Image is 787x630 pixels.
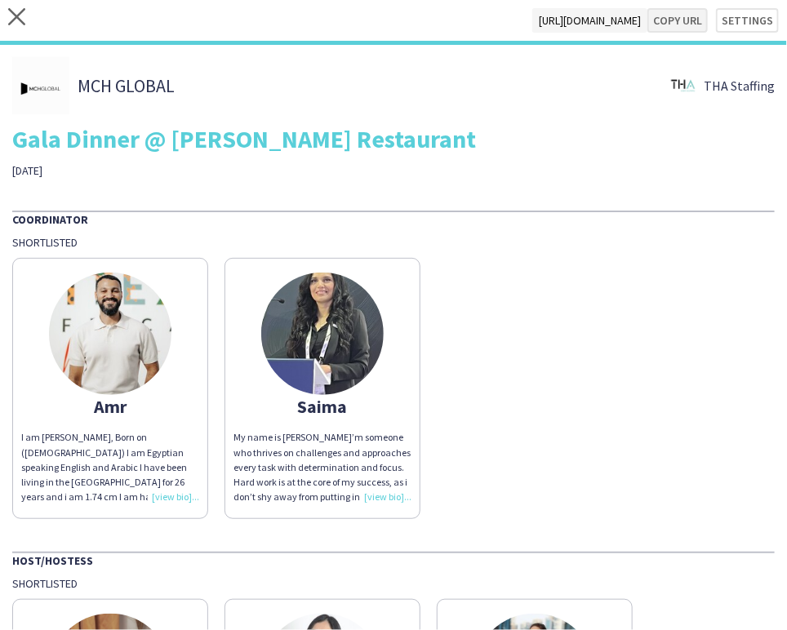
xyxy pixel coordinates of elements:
[12,235,775,250] div: Shortlisted
[12,576,775,591] div: Shortlisted
[12,126,775,151] div: Gala Dinner @ [PERSON_NAME] Restaurant
[12,552,775,568] div: Host/Hostess
[716,8,779,33] button: Settings
[532,8,647,33] span: [URL][DOMAIN_NAME]
[233,399,411,414] div: Saima
[21,399,199,414] div: Amr
[671,73,696,98] img: thumb-3b26bdb1-69fd-478a-af27-9ac29374b91d.png
[233,430,411,504] div: My name is [PERSON_NAME]’m someone who thrives on challenges and approaches every task with deter...
[12,163,279,178] div: [DATE]
[78,78,175,93] span: MCH GLOBAL
[12,211,775,227] div: Coordinator
[49,273,171,395] img: thumb-66c1b6852183e.jpeg
[261,273,384,395] img: thumb-6763076a449fd.jpeg
[704,78,775,93] span: THA Staffing
[647,8,708,33] button: Copy url
[12,57,69,114] img: thumb-99a643f4-c141-48b4-b529-4584a50c8b05.jpg
[21,430,199,504] div: I am [PERSON_NAME], Born on ([DEMOGRAPHIC_DATA]) I am Egyptian speaking English and Arabic I have...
